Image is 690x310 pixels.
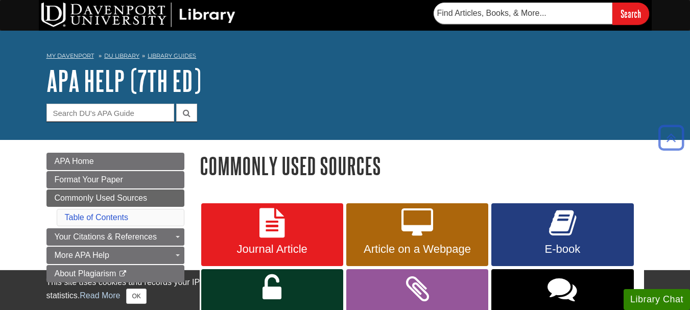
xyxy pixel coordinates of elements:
a: Library Guides [148,52,196,59]
a: Back to Top [655,131,687,145]
a: Article on a Webpage [346,203,488,267]
input: Find Articles, Books, & More... [434,3,612,24]
span: E-book [499,243,626,256]
a: Your Citations & References [46,228,184,246]
span: More APA Help [55,251,109,259]
a: More APA Help [46,247,184,264]
span: Article on a Webpage [354,243,481,256]
input: Search DU's APA Guide [46,104,174,122]
span: Journal Article [209,243,336,256]
a: About Plagiarism [46,265,184,282]
nav: breadcrumb [46,49,644,65]
a: Table of Contents [65,213,129,222]
i: This link opens in a new window [118,271,127,277]
a: APA Home [46,153,184,170]
input: Search [612,3,649,25]
span: APA Home [55,157,94,165]
a: APA Help (7th Ed) [46,65,201,97]
a: My Davenport [46,52,94,60]
span: Commonly Used Sources [55,194,147,202]
form: Searches DU Library's articles, books, and more [434,3,649,25]
img: DU Library [41,3,235,27]
span: About Plagiarism [55,269,116,278]
a: Journal Article [201,203,343,267]
h1: Commonly Used Sources [200,153,644,179]
button: Library Chat [624,289,690,310]
a: E-book [491,203,633,267]
span: Your Citations & References [55,232,157,241]
a: DU Library [104,52,139,59]
a: Commonly Used Sources [46,189,184,207]
a: Format Your Paper [46,171,184,188]
div: Guide Page Menu [46,153,184,282]
span: Format Your Paper [55,175,123,184]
